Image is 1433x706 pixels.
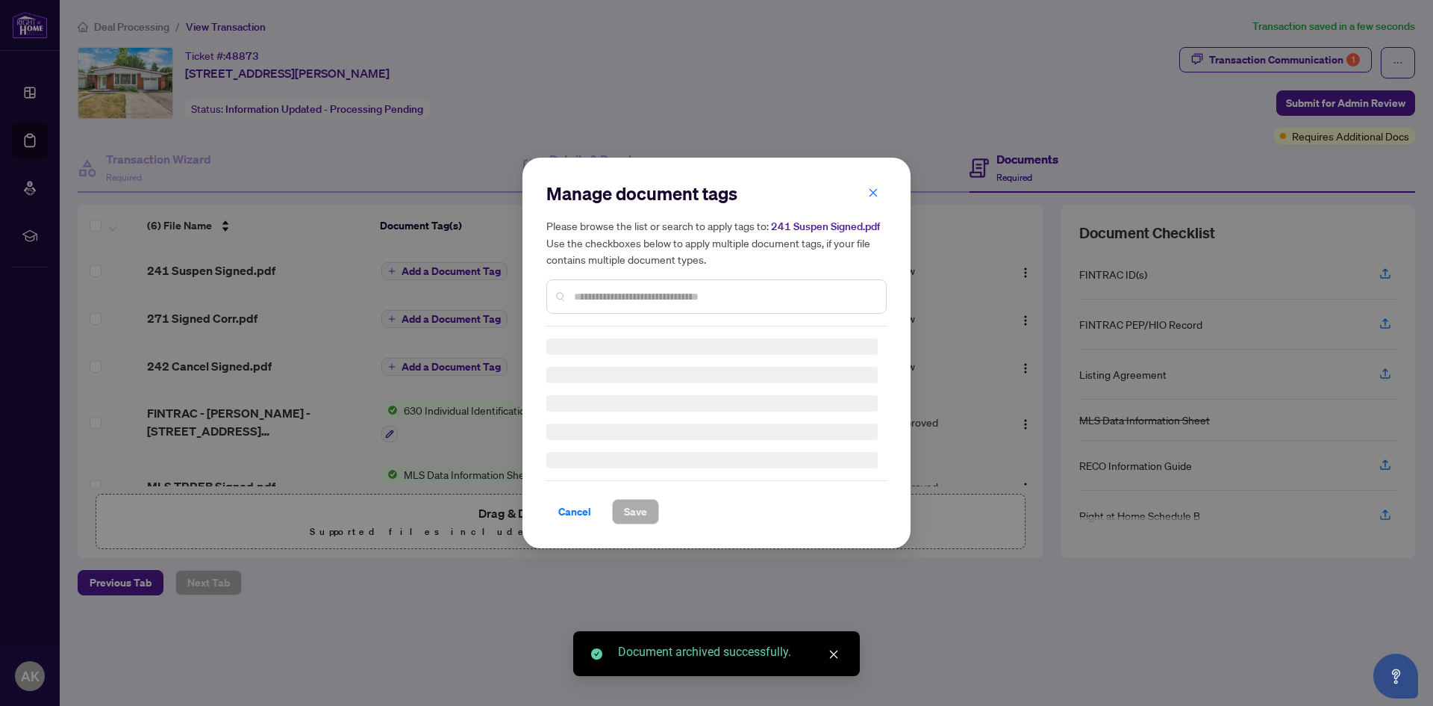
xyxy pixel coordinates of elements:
span: close [828,649,839,660]
span: Cancel [558,500,591,524]
span: close [868,188,878,198]
span: check-circle [591,648,602,660]
button: Cancel [546,499,603,524]
span: 241 Suspen Signed.pdf [771,220,880,233]
div: Document archived successfully. [618,643,842,661]
a: Close [825,646,842,663]
button: Open asap [1373,654,1418,699]
h2: Manage document tags [546,182,887,205]
button: Save [612,499,659,524]
h5: Please browse the list or search to apply tags to: Use the checkboxes below to apply multiple doc... [546,217,887,267]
